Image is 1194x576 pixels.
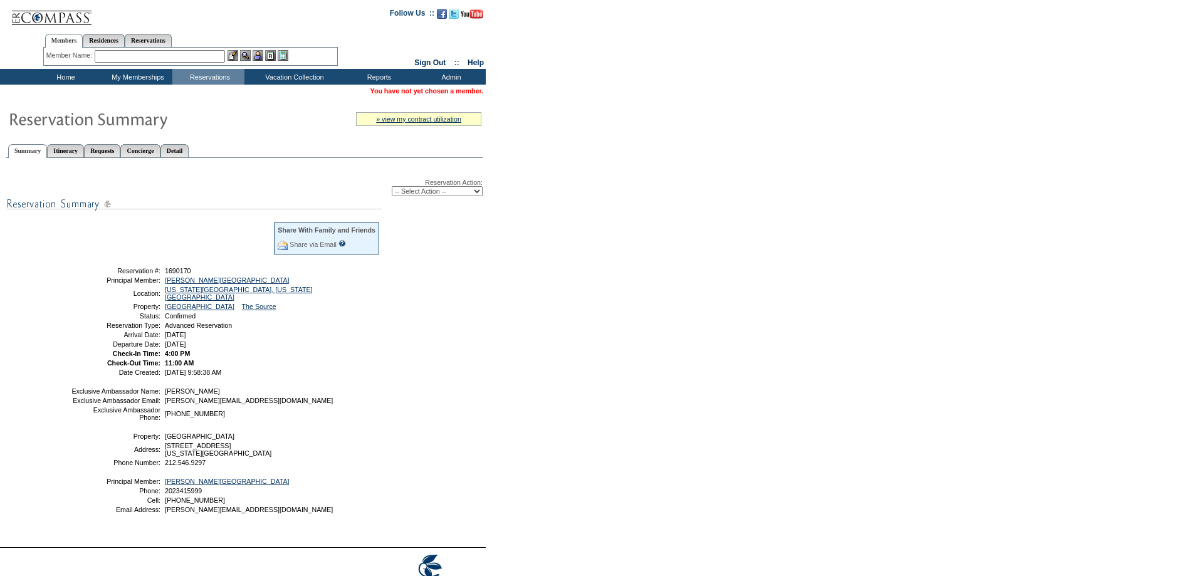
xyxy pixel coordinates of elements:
a: Help [468,58,484,67]
a: Detail [160,144,189,157]
td: Reports [342,69,414,85]
span: [DATE] [165,340,186,348]
img: Reservations [265,50,276,61]
td: Reservation #: [71,267,160,275]
a: Requests [84,144,120,157]
td: Vacation Collection [244,69,342,85]
td: Date Created: [71,369,160,376]
img: Follow us on Twitter [449,9,459,19]
span: 4:00 PM [165,350,190,357]
span: [PHONE_NUMBER] [165,496,225,504]
td: Status: [71,312,160,320]
td: Cell: [71,496,160,504]
td: Property: [71,303,160,310]
span: :: [454,58,459,67]
td: Follow Us :: [390,8,434,23]
strong: Check-Out Time: [107,359,160,367]
a: Summary [8,144,47,158]
a: Become our fan on Facebook [437,13,447,20]
img: Subscribe to our YouTube Channel [461,9,483,19]
div: Reservation Action: [6,179,483,196]
span: Confirmed [165,312,196,320]
td: Reservations [172,69,244,85]
a: [PERSON_NAME][GEOGRAPHIC_DATA] [165,478,290,485]
span: Advanced Reservation [165,322,232,329]
div: Member Name: [46,50,95,61]
img: subTtlResSummary.gif [6,196,382,212]
a: Concierge [120,144,160,157]
a: Members [45,34,83,48]
img: b_edit.gif [228,50,238,61]
td: Arrival Date: [71,331,160,338]
td: Principal Member: [71,478,160,485]
img: Reservaton Summary [8,106,259,131]
a: » view my contract utilization [376,115,461,123]
span: 11:00 AM [165,359,194,367]
span: [STREET_ADDRESS] [US_STATE][GEOGRAPHIC_DATA] [165,442,271,457]
td: Address: [71,442,160,457]
a: Itinerary [47,144,84,157]
span: [PERSON_NAME][EMAIL_ADDRESS][DOMAIN_NAME] [165,506,333,513]
span: 1690170 [165,267,191,275]
span: 2023415999 [165,487,202,495]
a: Sign Out [414,58,446,67]
span: You have not yet chosen a member. [370,87,483,95]
td: Phone Number: [71,459,160,466]
span: 212.546.9297 [165,459,206,466]
td: Exclusive Ambassador Email: [71,397,160,404]
td: Departure Date: [71,340,160,348]
a: The Source [242,303,276,310]
td: Home [28,69,100,85]
td: Admin [414,69,486,85]
img: Become our fan on Facebook [437,9,447,19]
input: What is this? [338,240,346,247]
img: View [240,50,251,61]
span: [DATE] [165,331,186,338]
span: [PHONE_NUMBER] [165,410,225,417]
a: Residences [83,34,125,47]
td: Principal Member: [71,276,160,284]
td: Email Address: [71,506,160,513]
a: Subscribe to our YouTube Channel [461,13,483,20]
span: [GEOGRAPHIC_DATA] [165,432,234,440]
span: [PERSON_NAME][EMAIL_ADDRESS][DOMAIN_NAME] [165,397,333,404]
td: Phone: [71,487,160,495]
img: Impersonate [253,50,263,61]
td: Reservation Type: [71,322,160,329]
td: My Memberships [100,69,172,85]
div: Share With Family and Friends [278,226,375,234]
a: Reservations [125,34,172,47]
span: [DATE] 9:58:38 AM [165,369,221,376]
td: Location: [71,286,160,301]
a: [US_STATE][GEOGRAPHIC_DATA], [US_STATE][GEOGRAPHIC_DATA] [165,286,313,301]
strong: Check-In Time: [113,350,160,357]
a: Share via Email [290,241,337,248]
td: Exclusive Ambassador Name: [71,387,160,395]
span: [PERSON_NAME] [165,387,220,395]
a: Follow us on Twitter [449,13,459,20]
a: [PERSON_NAME][GEOGRAPHIC_DATA] [165,276,290,284]
td: Property: [71,432,160,440]
a: [GEOGRAPHIC_DATA] [165,303,234,310]
td: Exclusive Ambassador Phone: [71,406,160,421]
img: b_calculator.gif [278,50,288,61]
